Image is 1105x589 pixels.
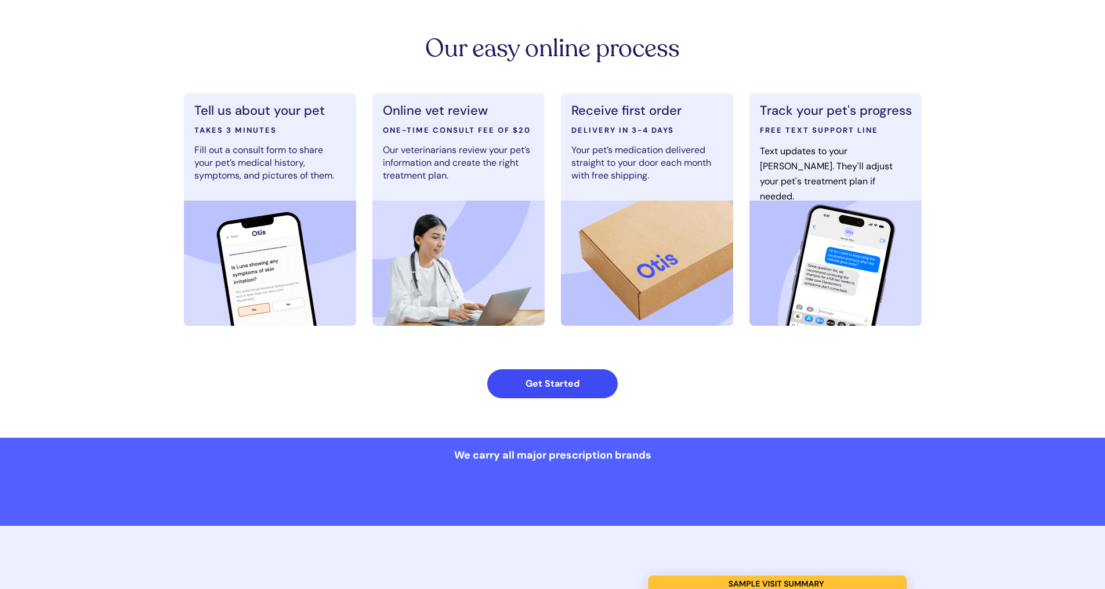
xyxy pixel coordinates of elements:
span: FREE TEXT SUPPORT LINE [760,125,878,135]
span: Track your pet's progress [760,102,912,119]
strong: Get Started [526,377,579,390]
img: ed037128-simperica-trio-2_1000000000000000000028.png [294,486,408,506]
span: DELIVERY IN 3-4 DAYS [571,125,674,135]
a: Get Started [487,369,618,398]
span: Our easy online process [425,32,680,65]
span: Your pet’s medication delivered straight to your door each month with free shipping. [571,144,711,181]
span: ONE-TIME CONSULT FEE OF $20 [383,125,531,135]
img: 759983a0-bravecto-2_1000000000000000000028.png [434,481,527,511]
img: 8f2fd9ee-interceptor-1_1000000000000000000028.png [828,486,925,507]
span: TAKES 3 MINUTES [194,125,277,135]
span: We carry all major prescription brands [454,448,651,462]
span: Tell us about your pet [194,102,325,119]
img: 35641cd0-group-2504_1000000000000000000028.png [186,489,268,503]
img: f7b8fb0b-revolution-1_1000000000000000000028.png [552,487,690,506]
img: 8a2d2153-advantage-1_1000000000000000000028.png [715,487,803,506]
span: Our veterinarians review your pet’s information and create the right treatment plan. [383,144,530,181]
span: Text updates to your [PERSON_NAME]. They'll adjust your pet's treatment plan if needed. [760,145,893,202]
span: Receive first order [571,102,682,119]
span: Fill out a consult form to share your pet’s medical history, symptoms, and pictures of them. [194,144,334,181]
span: Online vet review [383,102,488,119]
